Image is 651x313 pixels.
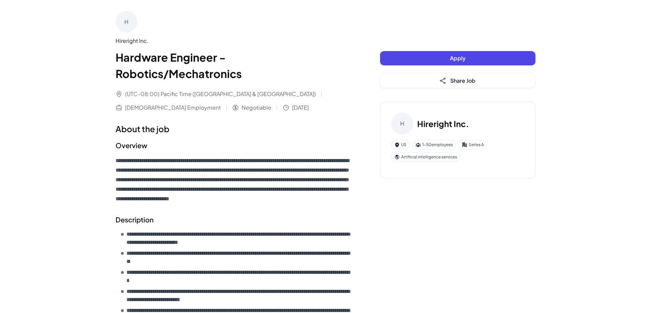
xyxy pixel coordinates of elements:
[116,215,353,225] h2: Description
[391,152,460,162] div: Artificial intelligence services
[116,37,353,45] div: Hireright Inc.
[292,104,309,112] span: [DATE]
[391,140,410,150] div: US
[380,51,535,65] button: Apply
[412,140,456,150] div: 1-50 employees
[116,11,137,33] div: H
[116,49,353,82] h1: Hardware Engineer - Robotics/Mechatronics
[459,140,487,150] div: Series A
[116,140,353,151] h2: Overview
[391,113,413,135] div: H
[417,118,469,130] h3: Hireright Inc.
[125,90,316,98] span: (UTC-08:00) Pacific Time ([GEOGRAPHIC_DATA] & [GEOGRAPHIC_DATA])
[125,104,221,112] span: [DEMOGRAPHIC_DATA] Employment
[450,77,475,84] span: Share Job
[242,104,271,112] span: Negotiable
[116,123,353,135] h1: About the job
[450,54,466,62] span: Apply
[380,74,535,88] button: Share Job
